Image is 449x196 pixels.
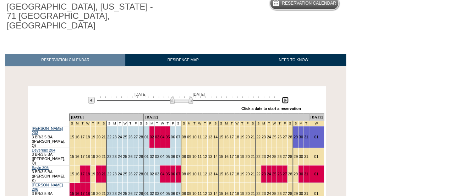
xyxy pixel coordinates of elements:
a: 05 [165,191,170,196]
a: 16 [75,172,80,176]
a: 11 [198,135,202,139]
a: 25 [123,172,127,176]
a: 03 [155,154,159,159]
a: 18 [235,172,239,176]
a: 04 [160,172,165,176]
a: 21 [251,135,255,139]
a: 12 [203,172,207,176]
a: 24 [267,135,271,139]
a: 22 [256,191,261,196]
a: 29 [294,154,298,159]
td: Spring Break Wk 3 2026 [256,121,261,126]
td: W [160,121,165,126]
a: 16 [75,191,80,196]
a: 13 [208,172,212,176]
a: 22 [107,135,111,139]
a: 13 [208,154,212,159]
a: 07 [176,172,180,176]
a: 15 [70,154,74,159]
td: President's Week 2026 [75,121,80,126]
a: 08 [182,191,186,196]
td: Spring Break Wk 4 2026 [298,121,303,126]
td: President's Week 2026 [85,121,91,126]
a: 30 [299,135,303,139]
a: 11 [198,154,202,159]
a: 19 [240,191,244,196]
a: 09 [187,172,191,176]
a: 31 [304,172,308,176]
a: 16 [224,172,229,176]
td: Spring Break Wk 3 2026 [272,121,277,126]
a: 27 [283,135,287,139]
a: 30 [299,154,303,159]
td: 3 BR/3.5 BA ([PERSON_NAME], Q) [31,148,70,165]
a: 31 [304,191,308,196]
a: 05 [165,154,170,159]
a: 08 [182,135,186,139]
img: Previous [88,97,95,104]
td: Spring Break Wk 1 2026 [192,121,197,126]
a: 16 [75,154,80,159]
td: 3 BR/3.5 BA ([PERSON_NAME], K) [31,165,70,183]
h1: [GEOGRAPHIC_DATA], [US_STATE] - 71 [GEOGRAPHIC_DATA], [GEOGRAPHIC_DATA] [5,1,164,32]
a: NEED TO KNOW [241,54,346,66]
a: 21 [251,191,255,196]
td: Spring Break Wk 3 2026 [261,121,266,126]
a: 26 [128,135,132,139]
a: 15 [70,172,74,176]
a: RESERVATION CALENDAR [5,54,125,66]
a: 20 [96,135,100,139]
a: 27 [133,135,138,139]
a: 23 [262,135,266,139]
a: 24 [118,135,122,139]
a: 02 [150,191,154,196]
a: 26 [277,154,281,159]
a: 18 [86,191,90,196]
a: 17 [81,154,85,159]
td: Spring Break Wk 3 2026 [282,121,288,126]
td: President's Week 2026 [91,121,96,126]
a: 23 [113,172,117,176]
a: 19 [240,135,244,139]
a: 19 [91,172,95,176]
a: 27 [133,191,138,196]
td: Spring Break Wk 4 2026 [293,121,298,126]
a: 23 [113,135,117,139]
td: S [176,121,181,126]
a: 05 [165,135,170,139]
a: Devereux 204 [32,148,55,152]
a: 04 [160,191,165,196]
a: 21 [102,191,106,196]
a: 28 [288,191,292,196]
a: 13 [208,135,212,139]
a: 19 [91,154,95,159]
a: 12 [203,154,207,159]
td: Spring Break Wk 1 2026 [181,121,186,126]
a: 15 [219,191,223,196]
a: 26 [128,191,132,196]
a: 25 [272,154,276,159]
td: M [112,121,117,126]
a: 02 [150,154,154,159]
a: 25 [123,154,127,159]
td: S [138,121,144,126]
a: 19 [240,154,244,159]
a: 27 [283,172,287,176]
a: 24 [118,191,122,196]
a: 01 [314,154,318,159]
a: 01 [314,135,318,139]
a: 20 [96,191,100,196]
a: 20 [245,172,250,176]
a: 10 [192,154,197,159]
a: 23 [113,154,117,159]
td: Spring Break Wk 2 2026 [234,121,240,126]
a: 27 [283,191,287,196]
td: Spring Break Wk 2 2026 [245,121,250,126]
a: [PERSON_NAME] 203 [32,126,63,135]
a: 21 [102,135,106,139]
td: F [133,121,138,126]
a: 31 [304,135,308,139]
a: 17 [81,191,85,196]
a: 22 [256,172,261,176]
td: [DATE] [144,114,309,121]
